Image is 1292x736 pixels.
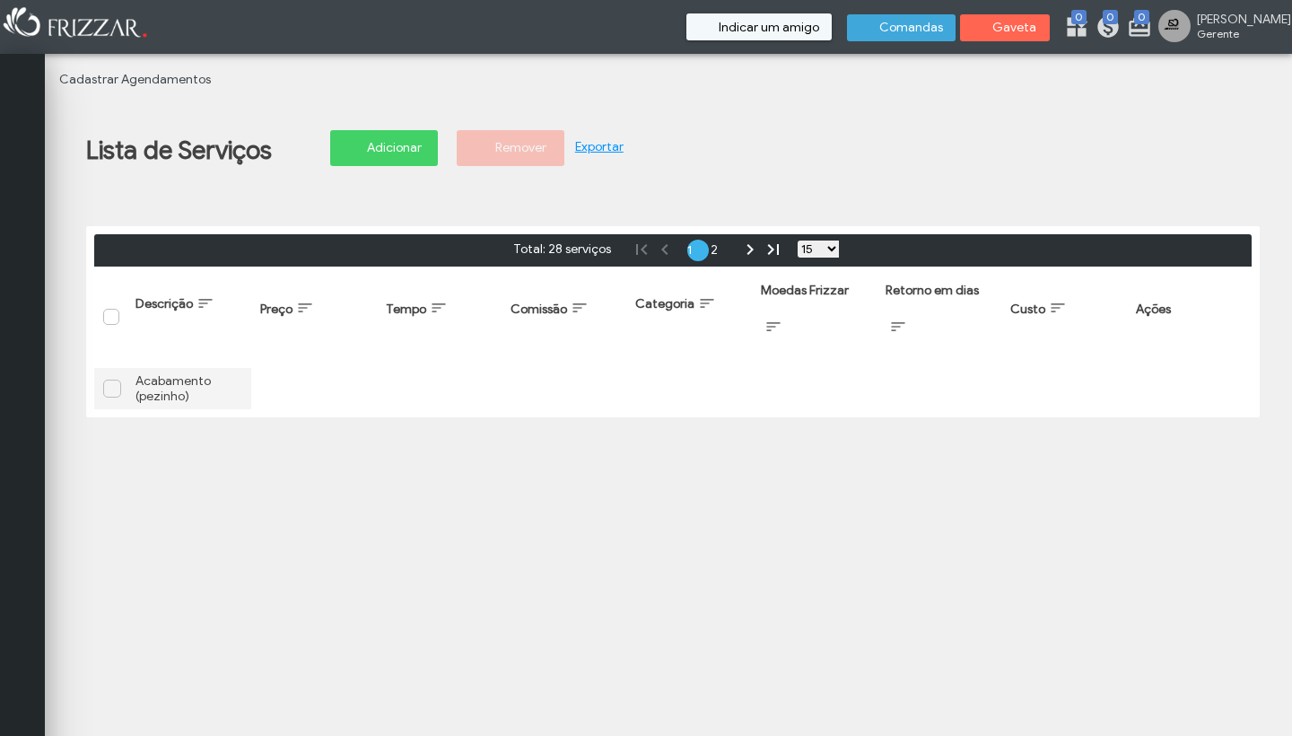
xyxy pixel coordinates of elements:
th: Categoria [626,267,751,368]
div: Selecionar tudo [104,310,117,322]
h1: Lista de Serviços [86,135,272,166]
span: Indicar um amigo [719,22,819,34]
th: Descrição [127,267,251,368]
a: Cadastrar Agendamentos [59,72,211,87]
span: Tempo [386,302,426,317]
span: Gerente [1197,27,1278,40]
a: 0 [1096,14,1113,43]
span: Descrição [135,296,193,311]
span: Comandas [879,22,943,34]
span: 0 [1134,10,1149,24]
th: Preço [251,267,376,368]
span: [PERSON_NAME] [1197,12,1278,27]
a: 2 [711,240,732,261]
span: Adicionar [362,135,425,162]
th: Ações [1127,267,1252,368]
span: Categoria [635,296,694,311]
button: Comandas [847,14,956,41]
button: Adicionar [330,130,438,166]
a: Última página [763,239,784,260]
th: Comissão [502,267,626,368]
span: Custo [1010,302,1045,317]
span: Retorno em dias [886,283,979,298]
div: Acabamento (pezinho) [135,373,242,404]
span: Gaveta [992,22,1037,34]
th: Tempo [377,267,502,368]
a: [PERSON_NAME] Gerente [1158,10,1283,46]
a: 1 [687,240,709,261]
th: Retorno em dias [877,267,1001,368]
a: Exportar [575,139,624,154]
a: 0 [1064,14,1082,43]
a: Próxima página [739,239,761,260]
span: Ações [1136,302,1171,317]
button: Gaveta [960,14,1050,41]
span: Preço [260,302,292,317]
div: Paginação [94,234,1252,267]
span: 0 [1071,10,1087,24]
th: Moedas Frizzar [752,267,877,368]
span: 0 [1103,10,1118,24]
th: Custo [1001,267,1126,368]
span: Moedas Frizzar [761,283,849,298]
span: Total: 28 serviços [508,240,616,258]
a: 0 [1127,14,1145,43]
button: Indicar um amigo [686,13,832,40]
span: Comissão [511,302,567,317]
